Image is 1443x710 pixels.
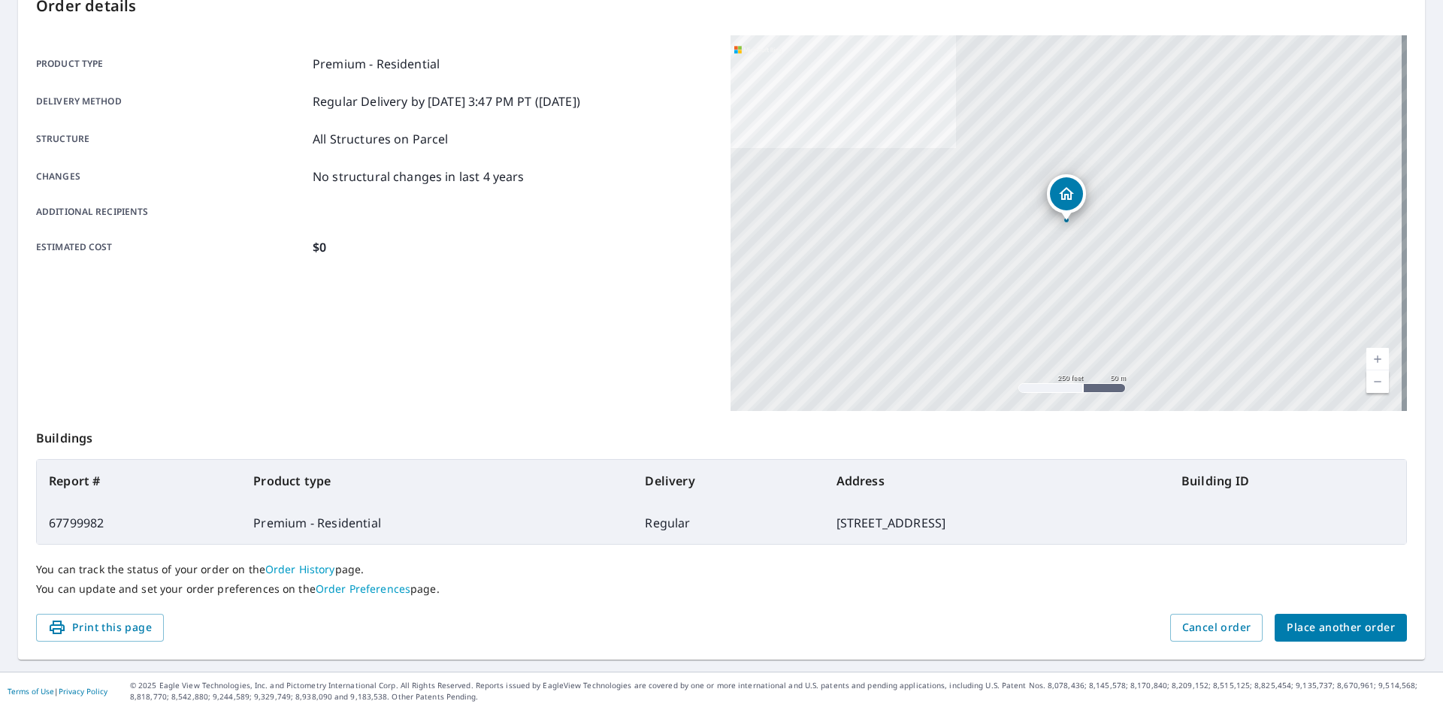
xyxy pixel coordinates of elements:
p: Premium - Residential [313,55,440,73]
td: [STREET_ADDRESS] [824,502,1169,544]
span: Print this page [48,618,152,637]
th: Report # [37,460,241,502]
button: Place another order [1275,614,1407,642]
p: You can track the status of your order on the page. [36,563,1407,576]
p: No structural changes in last 4 years [313,168,525,186]
button: Print this page [36,614,164,642]
th: Address [824,460,1169,502]
p: All Structures on Parcel [313,130,449,148]
div: Dropped pin, building 1, Residential property, 540 E 10th St Wahoo, NE 68066 [1047,174,1086,221]
a: Current Level 17, Zoom Out [1366,370,1389,393]
td: 67799982 [37,502,241,544]
p: Product type [36,55,307,73]
p: Buildings [36,411,1407,459]
a: Terms of Use [8,686,54,696]
p: Delivery method [36,92,307,110]
p: © 2025 Eagle View Technologies, Inc. and Pictometry International Corp. All Rights Reserved. Repo... [130,680,1435,702]
a: Order Preferences [316,582,410,596]
td: Regular [633,502,824,544]
th: Delivery [633,460,824,502]
p: Regular Delivery by [DATE] 3:47 PM PT ([DATE]) [313,92,580,110]
a: Privacy Policy [59,686,107,696]
button: Cancel order [1170,614,1263,642]
p: | [8,687,107,696]
p: You can update and set your order preferences on the page. [36,582,1407,596]
th: Product type [241,460,633,502]
p: Additional recipients [36,205,307,219]
a: Order History [265,562,335,576]
p: Structure [36,130,307,148]
p: Changes [36,168,307,186]
span: Place another order [1287,618,1395,637]
th: Building ID [1169,460,1406,502]
p: $0 [313,238,326,256]
span: Cancel order [1182,618,1251,637]
p: Estimated cost [36,238,307,256]
td: Premium - Residential [241,502,633,544]
a: Current Level 17, Zoom In [1366,348,1389,370]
